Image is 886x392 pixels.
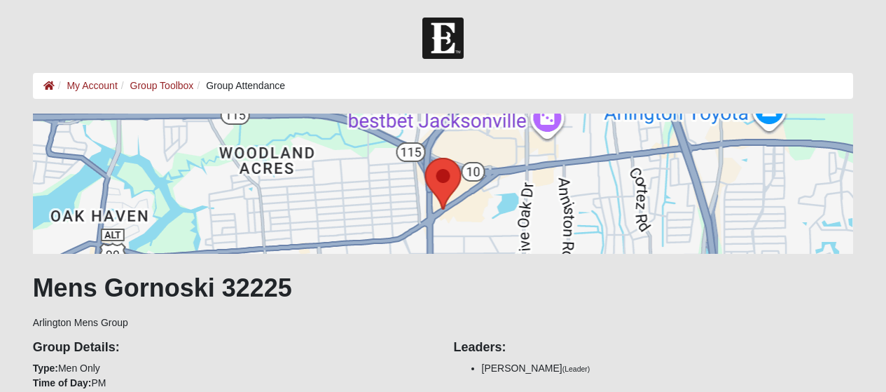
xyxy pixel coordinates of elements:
h1: Mens Gornoski 32225 [33,273,854,303]
li: [PERSON_NAME] [482,361,854,376]
h4: Leaders: [454,340,854,356]
h4: Group Details: [33,340,433,356]
li: Group Attendance [193,79,285,93]
a: Group Toolbox [130,80,194,91]
strong: Type: [33,363,58,374]
small: (Leader) [562,365,590,373]
img: Church of Eleven22 Logo [422,18,464,59]
a: My Account [67,80,117,91]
